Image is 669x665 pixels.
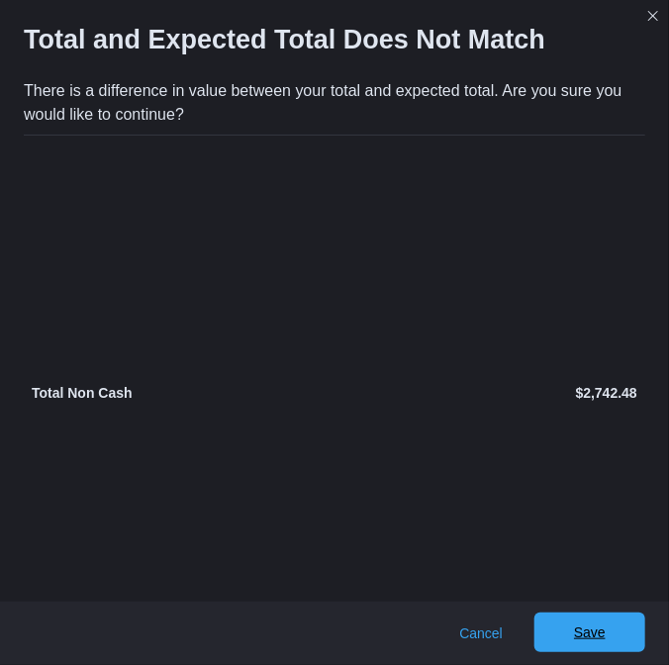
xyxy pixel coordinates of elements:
button: Save [534,613,645,652]
p: Total Non Cash [32,383,331,403]
span: Save [574,622,606,642]
span: Cancel [459,623,503,643]
button: Closes this modal window [641,4,665,28]
button: Cancel [451,614,511,653]
div: There is a difference in value between your total and expected total. Are you sure you would like... [24,79,645,127]
p: $2,742.48 [338,383,637,403]
h1: Total and Expected Total Does Not Match [24,24,545,55]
